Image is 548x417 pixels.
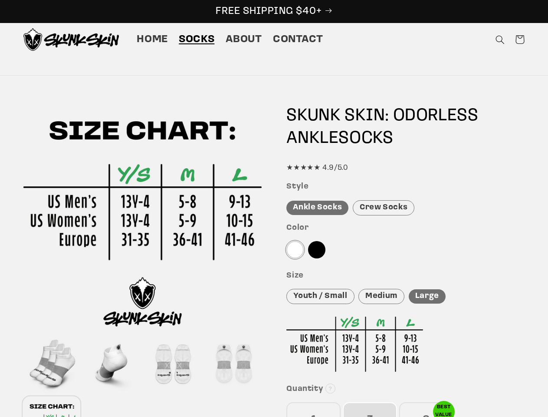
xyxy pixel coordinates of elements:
[286,201,348,215] div: Ankle Socks
[353,200,414,215] div: Crew Socks
[286,162,525,175] div: ★★★★★ 4.9/5.0
[409,289,446,304] div: Large
[23,28,119,51] img: Skunk Skin Anti-Odor Socks.
[174,27,220,52] a: Socks
[286,384,525,394] h3: Quantity
[490,30,510,50] summary: Search
[267,27,328,52] a: Contact
[137,33,168,46] span: Home
[273,33,323,46] span: Contact
[286,271,525,281] h3: Size
[220,27,267,52] a: About
[286,182,525,192] h3: Style
[286,317,423,372] img: Sizing Chart
[358,289,404,304] div: Medium
[226,33,262,46] span: About
[286,223,525,233] h3: Color
[286,105,525,150] h1: SKUNK SKIN: ODORLESS SOCKS
[131,27,174,52] a: Home
[286,289,354,304] div: Youth / Small
[286,130,338,147] span: ANKLE
[9,5,539,18] p: FREE SHIPPING $40+
[179,33,214,46] span: Socks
